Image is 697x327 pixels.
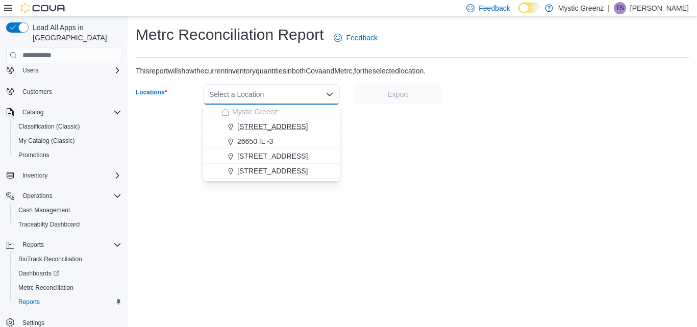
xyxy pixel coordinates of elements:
a: Dashboards [10,266,126,281]
button: Customers [2,84,126,98]
h1: Metrc Reconciliation Report [136,24,323,45]
span: Promotions [14,149,121,161]
div: Tarel Stancle [614,2,626,14]
span: Cash Management [18,206,70,214]
button: Inventory [2,168,126,183]
span: Reports [14,296,121,308]
span: Traceabilty Dashboard [14,218,121,231]
button: Users [2,63,126,78]
span: Catalog [18,106,121,118]
a: Classification (Classic) [14,120,84,133]
a: Customers [18,86,56,98]
input: Dark Mode [518,3,540,13]
span: Promotions [18,151,49,159]
span: Users [22,66,38,74]
div: Choose from the following options [203,105,340,179]
p: | [608,2,610,14]
button: Users [18,64,42,77]
span: [STREET_ADDRESS] [237,151,308,161]
a: Promotions [14,149,54,161]
p: Mystic Greenz [558,2,604,14]
span: Reports [18,298,40,306]
span: Export [387,89,408,99]
span: Customers [22,88,52,96]
label: Locations [136,88,167,96]
span: Feedback [479,3,510,13]
button: Reports [18,239,48,251]
button: Mystic Greenz [203,105,340,119]
span: Inventory [18,169,121,182]
a: BioTrack Reconciliation [14,253,86,265]
div: This report will show the current inventory quantities in both Cova and Metrc, for the selected l... [136,66,426,76]
span: [STREET_ADDRESS] [237,121,308,132]
span: Inventory [22,171,47,180]
button: BioTrack Reconciliation [10,252,126,266]
button: Operations [18,190,57,202]
span: Customers [18,85,121,97]
span: TS [616,2,624,14]
span: Operations [18,190,121,202]
span: Settings [22,319,44,327]
button: Metrc Reconciliation [10,281,126,295]
a: Metrc Reconciliation [14,282,78,294]
span: BioTrack Reconciliation [18,255,82,263]
span: Metrc Reconciliation [18,284,73,292]
button: Close list of options [326,90,334,98]
span: Reports [22,241,44,249]
button: Traceabilty Dashboard [10,217,126,232]
span: [STREET_ADDRESS] [237,166,308,176]
a: Reports [14,296,44,308]
span: Operations [22,192,53,200]
span: Dashboards [18,269,59,278]
span: Users [18,64,121,77]
a: Feedback [330,28,381,48]
button: Operations [2,189,126,203]
button: [STREET_ADDRESS] [203,164,340,179]
span: BioTrack Reconciliation [14,253,121,265]
button: Catalog [2,105,126,119]
button: Reports [10,295,126,309]
span: Classification (Classic) [18,122,80,131]
span: 26650 IL -3 [237,136,273,146]
span: My Catalog (Classic) [18,137,75,145]
button: Promotions [10,148,126,162]
span: Catalog [22,108,43,116]
button: Inventory [18,169,52,182]
span: Traceabilty Dashboard [18,220,80,229]
a: My Catalog (Classic) [14,135,79,147]
a: Dashboards [14,267,63,280]
button: Classification (Classic) [10,119,126,134]
button: Export [354,84,442,105]
span: Dashboards [14,267,121,280]
span: Classification (Classic) [14,120,121,133]
span: Mystic Greenz [232,107,278,117]
span: Reports [18,239,121,251]
span: Feedback [346,33,377,43]
p: [PERSON_NAME] [630,2,689,14]
span: Metrc Reconciliation [14,282,121,294]
button: [STREET_ADDRESS] [203,119,340,134]
a: Cash Management [14,204,74,216]
button: 26650 IL -3 [203,134,340,149]
button: Reports [2,238,126,252]
span: Load All Apps in [GEOGRAPHIC_DATA] [29,22,121,43]
button: Cash Management [10,203,126,217]
span: Dark Mode [518,13,519,14]
button: Catalog [18,106,47,118]
span: My Catalog (Classic) [14,135,121,147]
span: Cash Management [14,204,121,216]
a: Traceabilty Dashboard [14,218,84,231]
button: [STREET_ADDRESS] [203,149,340,164]
button: My Catalog (Classic) [10,134,126,148]
img: Cova [20,3,66,13]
